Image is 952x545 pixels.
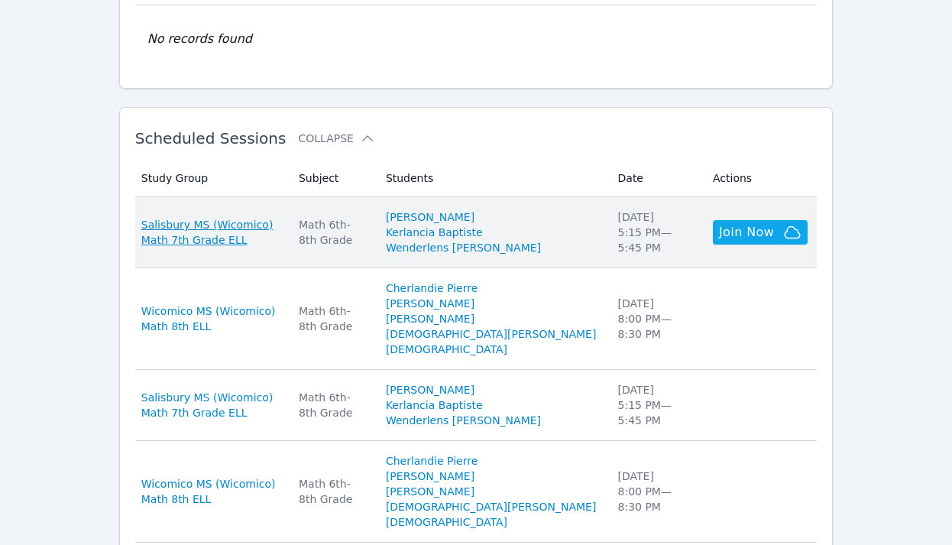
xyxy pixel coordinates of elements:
[141,217,280,248] a: Salisbury MS (Wicomico) Math 7th Grade ELL
[386,209,474,225] a: [PERSON_NAME]
[386,469,474,484] a: [PERSON_NAME]
[135,129,287,148] span: Scheduled Sessions
[135,5,818,73] td: No records found
[386,397,483,413] a: Kerlancia Baptiste
[141,303,280,334] a: Wicomico MS (Wicomico) Math 8th ELL
[618,209,695,255] div: [DATE] 5:15 PM — 5:45 PM
[713,220,808,245] button: Join Now
[299,303,368,334] div: Math 6th-8th Grade
[299,217,368,248] div: Math 6th-8th Grade
[386,326,600,357] a: [DEMOGRAPHIC_DATA][PERSON_NAME][DEMOGRAPHIC_DATA]
[386,382,474,397] a: [PERSON_NAME]
[386,311,474,326] a: [PERSON_NAME]
[609,160,704,197] th: Date
[299,390,368,420] div: Math 6th-8th Grade
[135,160,290,197] th: Study Group
[135,197,818,268] tr: Salisbury MS (Wicomico) Math 7th Grade ELLMath 6th-8th Grade[PERSON_NAME]Kerlancia BaptisteWender...
[618,469,695,514] div: [DATE] 8:00 PM — 8:30 PM
[386,499,600,530] a: [DEMOGRAPHIC_DATA][PERSON_NAME][DEMOGRAPHIC_DATA]
[298,131,374,146] button: Collapse
[135,370,818,441] tr: Salisbury MS (Wicomico) Math 7th Grade ELLMath 6th-8th Grade[PERSON_NAME]Kerlancia BaptisteWender...
[386,484,474,499] a: [PERSON_NAME]
[135,268,818,370] tr: Wicomico MS (Wicomico) Math 8th ELLMath 6th-8th GradeCherlandie Pierre[PERSON_NAME][PERSON_NAME][...
[386,281,478,296] a: Cherlandie Pierre
[386,296,474,311] a: [PERSON_NAME]
[290,160,377,197] th: Subject
[386,225,483,240] a: Kerlancia Baptiste
[704,160,817,197] th: Actions
[135,441,818,543] tr: Wicomico MS (Wicomico) Math 8th ELLMath 6th-8th GradeCherlandie Pierre[PERSON_NAME][PERSON_NAME][...
[141,476,280,507] a: Wicomico MS (Wicomico) Math 8th ELL
[299,476,368,507] div: Math 6th-8th Grade
[141,390,280,420] a: Salisbury MS (Wicomico) Math 7th Grade ELL
[386,413,541,428] a: Wenderlens [PERSON_NAME]
[618,296,695,342] div: [DATE] 8:00 PM — 8:30 PM
[377,160,609,197] th: Students
[719,223,774,242] span: Join Now
[386,240,541,255] a: Wenderlens [PERSON_NAME]
[618,382,695,428] div: [DATE] 5:15 PM — 5:45 PM
[386,453,478,469] a: Cherlandie Pierre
